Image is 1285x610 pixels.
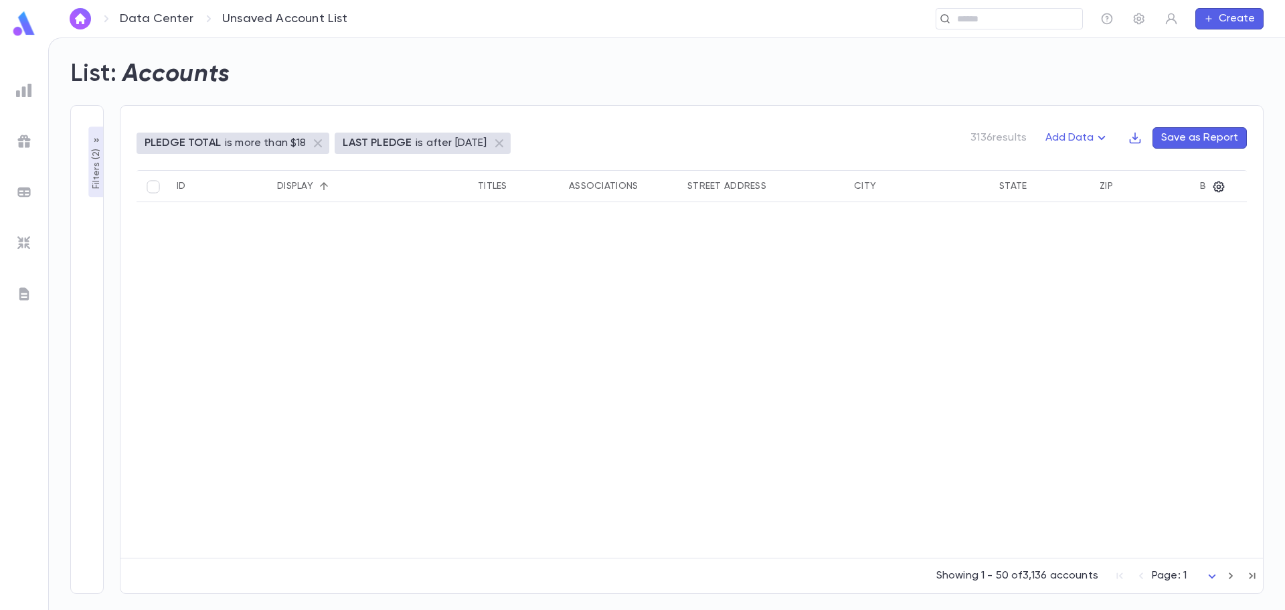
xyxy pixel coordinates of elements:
[72,13,88,24] img: home_white.a664292cf8c1dea59945f0da9f25487c.svg
[569,181,638,192] div: Associations
[1152,570,1187,581] span: Page: 1
[222,11,348,26] p: Unsaved Account List
[16,235,32,251] img: imports_grey.530a8a0e642e233f2baf0ef88e8c9fcb.svg
[970,131,1027,145] p: 3136 results
[145,137,221,150] p: PLEDGE TOTAL
[1152,127,1247,149] button: Save as Report
[854,181,876,192] div: City
[177,181,186,192] div: ID
[335,133,510,154] div: LAST PLEDGEis after [DATE]
[90,146,103,189] p: Filters ( 2 )
[137,133,329,154] div: PLEDGE TOTALis more than $18
[313,175,335,197] button: Sort
[16,133,32,149] img: campaigns_grey.99e729a5f7ee94e3726e6486bddda8f1.svg
[936,569,1098,583] p: Showing 1 - 50 of 3,136 accounts
[11,11,37,37] img: logo
[16,82,32,98] img: reports_grey.c525e4749d1bce6a11f5fe2a8de1b229.svg
[122,60,230,89] h2: Accounts
[120,11,193,26] a: Data Center
[1037,127,1118,149] button: Add Data
[70,60,117,89] h2: List:
[687,181,766,192] div: Street Address
[16,286,32,302] img: letters_grey.7941b92b52307dd3b8a917253454ce1c.svg
[225,137,307,150] p: is more than $18
[277,181,313,192] div: Display
[1100,181,1113,192] div: Zip
[16,184,32,200] img: batches_grey.339ca447c9d9533ef1741baa751efc33.svg
[416,137,487,150] p: is after [DATE]
[88,127,104,198] button: Filters (2)
[478,181,507,192] div: Titles
[343,137,412,150] p: LAST PLEDGE
[999,181,1027,192] div: State
[1152,566,1220,587] div: Page: 1
[1195,8,1264,29] button: Create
